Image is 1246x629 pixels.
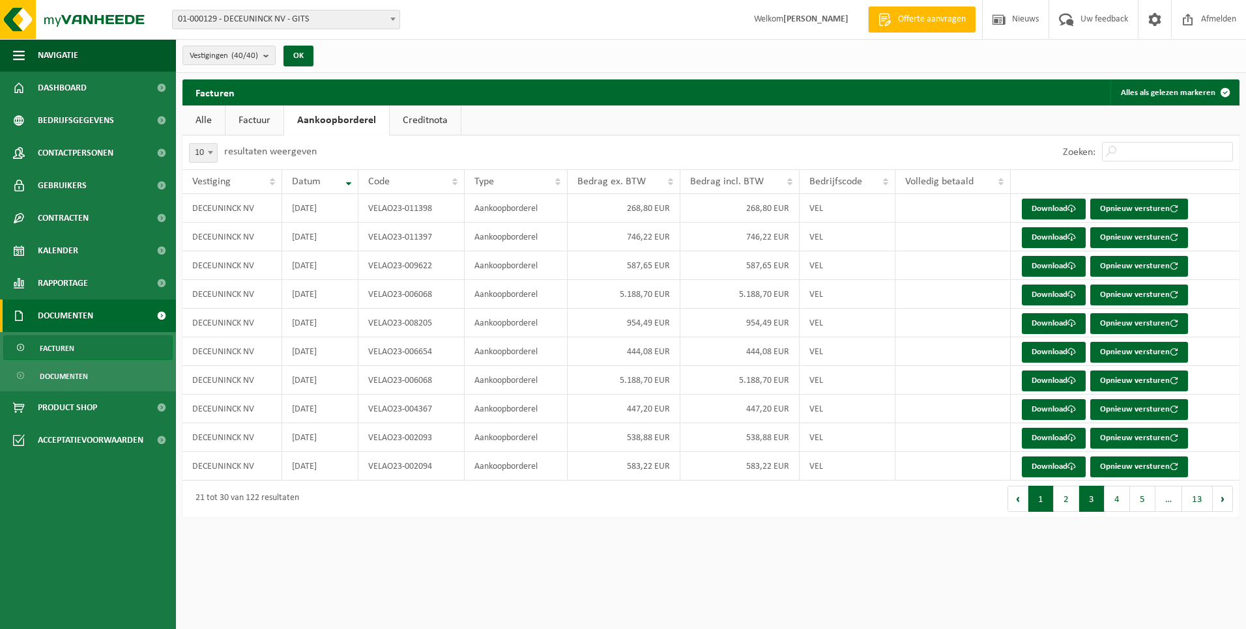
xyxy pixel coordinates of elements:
button: Opnieuw versturen [1090,370,1188,391]
td: Aankoopborderel [465,337,568,366]
td: [DATE] [282,309,358,337]
button: Opnieuw versturen [1090,285,1188,305]
td: 268,80 EUR [680,194,800,223]
td: DECEUNINCK NV [182,395,282,423]
span: Documenten [38,300,93,332]
td: DECEUNINCK NV [182,223,282,251]
count: (40/40) [231,51,258,60]
label: resultaten weergeven [224,147,317,157]
button: Opnieuw versturen [1090,227,1188,248]
td: VEL [800,223,896,251]
td: Aankoopborderel [465,366,568,395]
td: VEL [800,366,896,395]
a: Facturen [3,335,173,360]
a: Download [1022,456,1086,477]
td: VELAO23-002094 [358,452,465,481]
td: VEL [800,337,896,366]
td: 954,49 EUR [680,309,800,337]
button: Alles als gelezen markeren [1110,79,1238,105]
button: 5 [1130,486,1155,512]
td: [DATE] [282,452,358,481]
td: VELAO23-008205 [358,309,465,337]
button: OK [283,46,313,66]
span: Vestiging [192,176,231,187]
button: Previous [1007,486,1028,512]
td: Aankoopborderel [465,309,568,337]
span: 01-000129 - DECEUNINCK NV - GITS [173,10,399,29]
div: 21 tot 30 van 122 resultaten [189,487,299,510]
span: … [1155,486,1182,512]
td: 583,22 EUR [568,452,680,481]
span: Gebruikers [38,169,87,202]
td: VELAO23-002093 [358,423,465,452]
td: 5.188,70 EUR [568,280,680,309]
span: 10 [190,144,217,162]
a: Download [1022,428,1086,449]
a: Download [1022,199,1086,219]
a: Download [1022,370,1086,391]
button: Opnieuw versturen [1090,313,1188,334]
span: 10 [189,143,218,163]
td: DECEUNINCK NV [182,280,282,309]
span: Offerte aanvragen [895,13,969,26]
button: Opnieuw versturen [1090,256,1188,277]
td: [DATE] [282,280,358,309]
td: 746,22 EUR [568,223,680,251]
td: Aankoopborderel [465,251,568,280]
a: Creditnota [390,105,461,135]
a: Alle [182,105,225,135]
button: Opnieuw versturen [1090,456,1188,477]
label: Zoeken: [1063,147,1095,158]
a: Download [1022,227,1086,248]
td: 538,88 EUR [568,423,680,452]
td: VEL [800,423,896,452]
td: [DATE] [282,251,358,280]
td: VEL [800,309,896,337]
td: 444,08 EUR [680,337,800,366]
td: DECEUNINCK NV [182,366,282,395]
td: 268,80 EUR [568,194,680,223]
span: Bedrijfsgegevens [38,104,114,137]
span: Acceptatievoorwaarden [38,424,143,456]
td: 444,08 EUR [568,337,680,366]
span: Contactpersonen [38,137,113,169]
a: Download [1022,256,1086,277]
td: [DATE] [282,395,358,423]
span: Documenten [40,364,88,389]
button: Opnieuw versturen [1090,428,1188,449]
a: Offerte aanvragen [868,7,976,33]
button: Vestigingen(40/40) [182,46,276,65]
td: 5.188,70 EUR [568,366,680,395]
span: Kalender [38,234,78,267]
button: 3 [1079,486,1105,512]
td: VEL [800,251,896,280]
td: DECEUNINCK NV [182,423,282,452]
td: 5.188,70 EUR [680,366,800,395]
td: VEL [800,452,896,481]
td: VELAO23-006068 [358,280,465,309]
td: Aankoopborderel [465,395,568,423]
td: [DATE] [282,366,358,395]
td: 587,65 EUR [680,251,800,280]
td: Aankoopborderel [465,452,568,481]
a: Download [1022,399,1086,420]
td: 538,88 EUR [680,423,800,452]
button: 13 [1182,486,1213,512]
td: VELAO23-009622 [358,251,465,280]
td: DECEUNINCK NV [182,337,282,366]
a: Documenten [3,363,173,388]
button: Opnieuw versturen [1090,399,1188,420]
span: Facturen [40,336,74,361]
td: VELAO23-011397 [358,223,465,251]
td: VELAO23-011398 [358,194,465,223]
td: [DATE] [282,223,358,251]
td: Aankoopborderel [465,194,568,223]
td: 954,49 EUR [568,309,680,337]
td: VEL [800,395,896,423]
span: Product Shop [38,391,97,424]
span: Code [368,176,390,187]
td: [DATE] [282,337,358,366]
td: 583,22 EUR [680,452,800,481]
span: Bedrijfscode [809,176,862,187]
button: 4 [1105,486,1130,512]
